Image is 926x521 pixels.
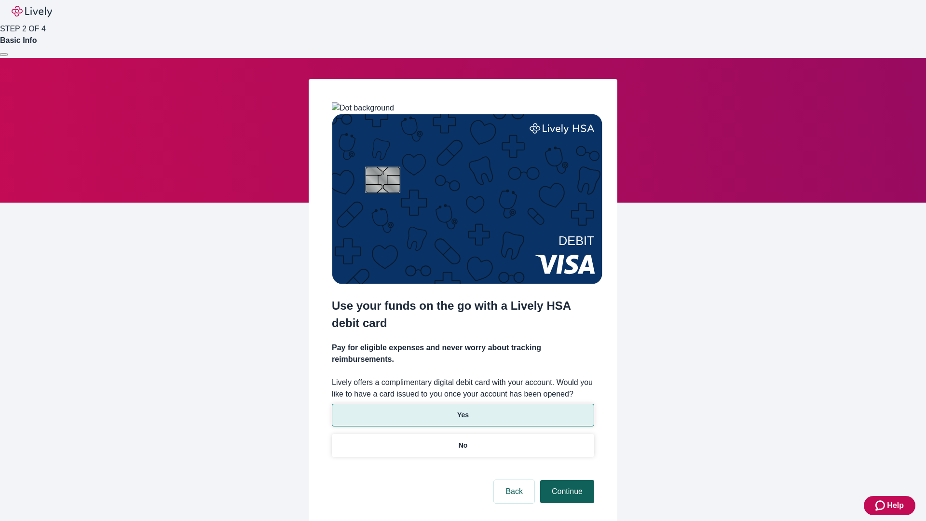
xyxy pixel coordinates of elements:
[332,297,594,332] h2: Use your funds on the go with a Lively HSA debit card
[494,480,534,503] button: Back
[12,6,52,17] img: Lively
[332,377,594,400] label: Lively offers a complimentary digital debit card with your account. Would you like to have a card...
[332,114,602,284] img: Debit card
[332,102,394,114] img: Dot background
[540,480,594,503] button: Continue
[332,434,594,457] button: No
[332,342,594,365] h4: Pay for eligible expenses and never worry about tracking reimbursements.
[459,440,468,451] p: No
[457,410,469,420] p: Yes
[332,404,594,426] button: Yes
[887,500,904,511] span: Help
[875,500,887,511] svg: Zendesk support icon
[864,496,915,515] button: Zendesk support iconHelp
